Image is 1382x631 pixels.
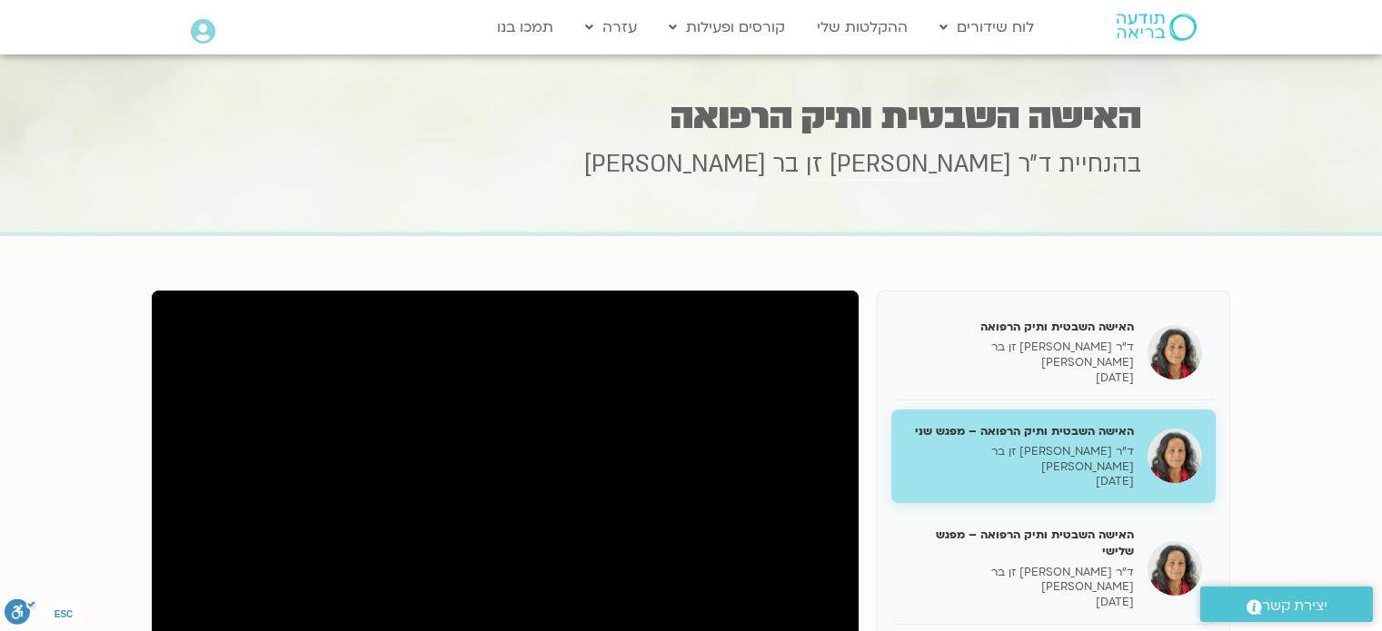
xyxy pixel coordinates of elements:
img: האישה השבטית ותיק הרפואה – מפגש שלישי [1148,541,1202,596]
h5: האישה השבטית ותיק הרפואה – מפגש שלישי [905,527,1134,559]
h5: האישה השבטית ותיק הרפואה – מפגש שני [905,423,1134,439]
span: יצירת קשר [1262,594,1327,618]
p: ד״ר [PERSON_NAME] זן בר [PERSON_NAME] [905,565,1134,596]
p: ד״ר [PERSON_NAME] זן בר [PERSON_NAME] [905,340,1134,370]
a: עזרה [576,10,646,44]
img: תודעה בריאה [1117,14,1197,41]
img: האישה השבטית ותיק הרפואה – מפגש שני [1148,429,1202,483]
img: האישה השבטית ותיק הרפואה [1148,325,1202,380]
a: קורסים ופעילות [660,10,794,44]
a: תמכו בנו [488,10,562,44]
span: בהנחיית [1059,148,1141,181]
p: [DATE] [905,474,1134,489]
p: ד״ר [PERSON_NAME] זן בר [PERSON_NAME] [905,444,1134,475]
a: יצירת קשר [1200,587,1373,622]
h5: האישה השבטית ותיק הרפואה [905,319,1134,335]
a: ההקלטות שלי [808,10,917,44]
h1: האישה השבטית ותיק הרפואה [242,99,1141,134]
p: [DATE] [905,370,1134,386]
p: [DATE] [905,595,1134,610]
a: לוח שידורים [930,10,1043,44]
